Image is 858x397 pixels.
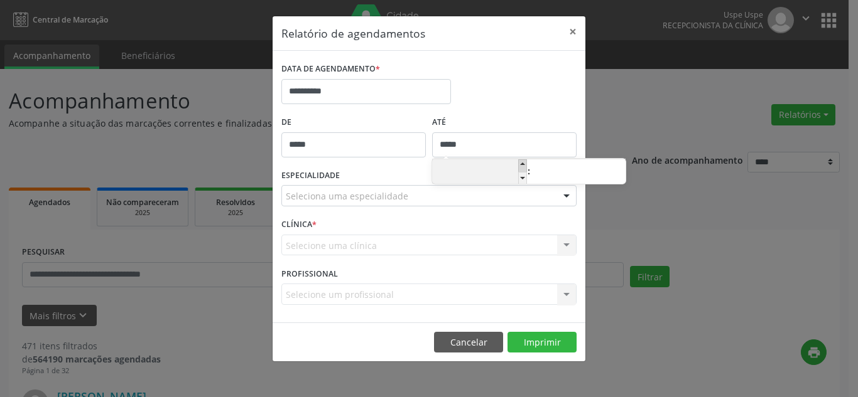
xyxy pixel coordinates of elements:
label: CLÍNICA [281,215,317,235]
label: ATÉ [432,113,577,132]
label: De [281,113,426,132]
button: Imprimir [508,332,577,353]
label: DATA DE AGENDAMENTO [281,60,380,79]
input: Hour [432,160,527,185]
h5: Relatório de agendamentos [281,25,425,41]
span: Seleciona uma especialidade [286,189,408,203]
button: Cancelar [434,332,503,353]
label: PROFISSIONAL [281,264,338,283]
button: Close [560,16,585,47]
label: ESPECIALIDADE [281,166,340,186]
input: Minute [531,160,626,185]
span: : [527,159,531,184]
